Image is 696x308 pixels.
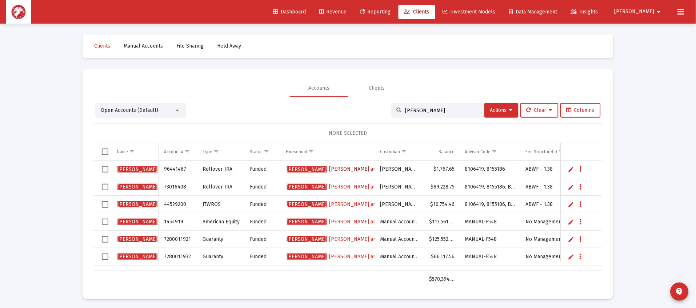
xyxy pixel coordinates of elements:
[525,149,557,155] div: Fee Structure(s)
[492,149,497,154] span: Show filter options for column 'Advisor Code'
[159,161,197,178] td: 96441467
[568,201,575,208] a: Edit
[465,149,491,155] div: Advisor Code
[117,149,128,155] div: Name
[197,196,245,213] td: JTWROS
[675,287,684,296] mat-icon: contact_support
[250,183,276,191] div: Funded
[520,143,577,161] td: Column Fee Structure(s)
[197,161,245,178] td: Rollover IRA
[439,149,455,155] div: Balance
[117,184,200,190] span: , [PERSON_NAME]
[287,184,327,190] span: [PERSON_NAME]
[568,236,575,243] a: Edit
[424,196,460,213] td: $10,754.46
[159,266,197,283] td: 1454921
[197,143,245,161] td: Column Type
[424,248,460,266] td: $66,117.56
[94,43,110,49] span: Clients
[159,178,197,196] td: 73016408
[424,231,460,248] td: $125,552.00
[520,248,577,266] td: No Management Fee
[117,166,200,172] span: , [PERSON_NAME]
[287,201,327,207] span: [PERSON_NAME]
[117,182,201,192] a: [PERSON_NAME], [PERSON_NAME]
[375,248,424,266] td: Manual Accounts
[401,149,407,154] span: Show filter options for column 'Custodian'
[527,107,552,113] span: Clear
[286,199,421,210] a: [PERSON_NAME], [PERSON_NAME] and [PERSON_NAME]
[124,43,163,49] span: Manual Accounts
[568,166,575,173] a: Edit
[287,219,327,225] span: [PERSON_NAME]
[197,231,245,248] td: Guaranty
[101,107,158,113] span: Open Accounts (Default)
[118,39,169,53] a: Manual Accounts
[102,184,108,190] div: Select row
[117,199,201,210] a: [PERSON_NAME], [PERSON_NAME]
[159,231,197,248] td: 7280011921
[520,178,577,196] td: ABWF - 1.38
[615,9,655,15] span: [PERSON_NAME]
[184,149,190,154] span: Show filter options for column 'Account #'
[375,266,424,283] td: Manual Accounts
[429,276,455,283] div: $570,394.97
[117,219,157,225] span: [PERSON_NAME]
[313,5,352,19] a: Revenue
[250,149,263,155] div: Status
[267,5,312,19] a: Dashboard
[117,251,201,262] a: [PERSON_NAME], [PERSON_NAME]
[560,103,601,118] button: Columns
[287,236,421,242] span: , [PERSON_NAME] and [PERSON_NAME]
[217,43,241,49] span: Held Away
[11,5,26,19] img: Dashboard
[117,184,157,190] span: [PERSON_NAME]
[117,216,201,227] a: [PERSON_NAME], [PERSON_NAME]
[520,103,559,118] button: Clear
[405,108,477,114] input: Search
[287,236,327,242] span: [PERSON_NAME]
[460,161,521,178] td: 8106419, 8155186
[117,254,157,260] span: [PERSON_NAME]
[308,85,329,92] div: Accounts
[568,254,575,260] a: Edit
[375,213,424,231] td: Manual Accounts
[460,231,521,248] td: MANUAL-F548
[287,166,327,173] span: [PERSON_NAME]
[197,178,245,196] td: Rollover IRA
[520,231,577,248] td: No Management Fee
[286,251,421,262] a: [PERSON_NAME], [PERSON_NAME] and [PERSON_NAME]
[93,143,603,288] div: Data grid
[287,201,421,207] span: , [PERSON_NAME] and [PERSON_NAME]
[509,9,557,15] span: Data Management
[375,196,424,213] td: [PERSON_NAME]
[250,236,276,243] div: Funded
[176,43,204,49] span: File Sharing
[264,149,269,154] span: Show filter options for column 'Status'
[558,149,564,154] span: Show filter options for column 'Fee Structure(s)'
[375,143,424,161] td: Column Custodian
[88,39,116,53] a: Clients
[319,9,347,15] span: Revenue
[159,143,197,161] td: Column Account #
[424,161,460,178] td: $1,767.65
[287,219,421,225] span: , [PERSON_NAME] and [PERSON_NAME]
[211,39,247,53] a: Held Away
[203,149,212,155] div: Type
[443,9,496,15] span: Investment Models
[287,254,421,260] span: , [PERSON_NAME] and [PERSON_NAME]
[460,178,521,196] td: 8106419, 8155186, BF31
[281,143,375,161] td: Column Household
[287,166,421,172] span: , [PERSON_NAME] and [PERSON_NAME]
[159,213,197,231] td: 1454919
[117,166,157,173] span: [PERSON_NAME]
[375,161,424,178] td: [PERSON_NAME]
[102,236,108,243] div: Select row
[164,149,183,155] div: Account #
[129,149,135,154] span: Show filter options for column 'Name'
[117,164,201,175] a: [PERSON_NAME], [PERSON_NAME]
[568,184,575,190] a: Edit
[369,85,385,92] div: Clients
[460,143,521,161] td: Column Advisor Code
[286,216,421,227] a: [PERSON_NAME], [PERSON_NAME] and [PERSON_NAME]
